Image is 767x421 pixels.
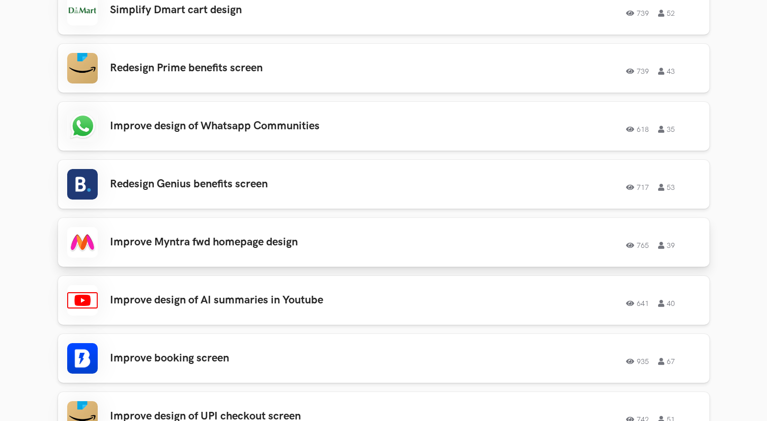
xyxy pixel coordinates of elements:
[110,4,399,17] h3: Simplify Dmart cart design
[626,68,649,75] span: 739
[626,242,649,249] span: 765
[110,294,399,307] h3: Improve design of AI summaries in Youtube
[110,62,399,75] h3: Redesign Prime benefits screen
[658,242,675,249] span: 39
[58,160,709,209] a: Redesign Genius benefits screen 717 53
[658,300,675,307] span: 40
[626,184,649,191] span: 717
[626,300,649,307] span: 641
[58,218,709,267] a: Improve Myntra fwd homepage design 765 39
[110,236,399,249] h3: Improve Myntra fwd homepage design
[658,126,675,133] span: 35
[658,358,675,365] span: 67
[58,102,709,151] a: Improve design of Whatsapp Communities 618 35
[658,10,675,17] span: 52
[626,126,649,133] span: 618
[110,352,399,365] h3: Improve booking screen
[626,10,649,17] span: 739
[58,276,709,325] a: Improve design of AI summaries in Youtube 641 40
[58,44,709,93] a: Redesign Prime benefits screen 739 43
[58,334,709,383] a: Improve booking screen 935 67
[658,68,675,75] span: 43
[110,178,399,191] h3: Redesign Genius benefits screen
[626,358,649,365] span: 935
[110,120,399,133] h3: Improve design of Whatsapp Communities
[658,184,675,191] span: 53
